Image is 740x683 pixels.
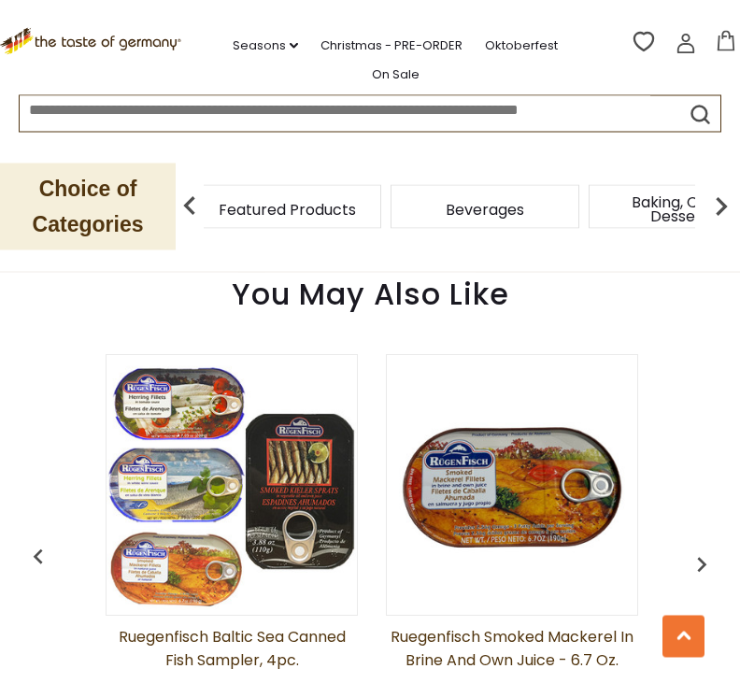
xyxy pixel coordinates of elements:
a: Christmas - PRE-ORDER [320,36,462,56]
a: Beverages [446,203,524,217]
img: Ruegenfisch Baltic Sea Canned Fish Sampler, 4pc. [107,361,357,611]
img: Ruegenfisch Smoked Mackerel in Brine and Own Juice - 6.7 oz. [387,361,637,611]
a: On Sale [372,64,420,85]
div: You May Also Like [22,249,718,332]
img: previous arrow [687,550,717,580]
a: Featured Products [219,203,356,217]
img: previous arrow [23,543,53,573]
a: Oktoberfest [485,36,558,56]
a: Seasons [233,36,298,56]
img: previous arrow [171,188,208,225]
img: next arrow [703,188,740,225]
